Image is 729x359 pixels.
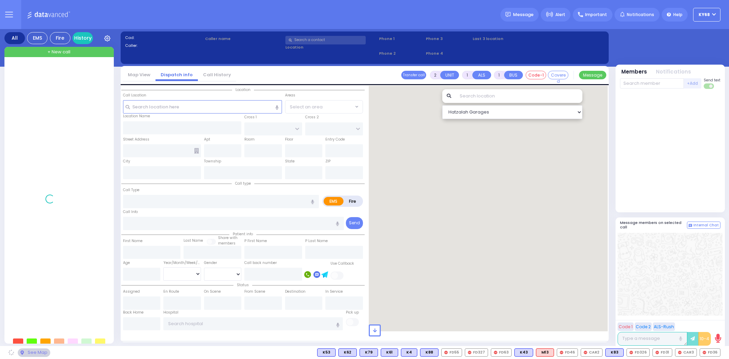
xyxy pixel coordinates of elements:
label: Call Location [123,93,146,98]
label: Use Callback [330,261,354,266]
div: K62 [338,348,357,357]
img: red-radio-icon.svg [678,351,681,354]
div: EMS [27,32,48,44]
div: BLS [401,348,417,357]
span: members [218,241,235,246]
label: Cad: [125,35,203,41]
div: FD63 [491,348,512,357]
img: red-radio-icon.svg [656,351,659,354]
label: First Name [123,238,143,244]
button: Internal Chat [687,222,720,229]
button: Transfer call [401,71,426,79]
label: Back Home [123,310,144,315]
div: BLS [605,348,624,357]
label: Destination [285,289,306,294]
div: K83 [605,348,624,357]
label: Areas [285,93,295,98]
div: FD326 [626,348,650,357]
span: Internal Chat [693,223,719,228]
div: M13 [536,348,554,357]
div: All [4,32,25,44]
div: K61 [381,348,398,357]
div: Fire [50,32,70,44]
div: FD327 [465,348,488,357]
label: Hospital [163,310,178,315]
div: FD36 [700,348,720,357]
img: red-radio-icon.svg [468,351,471,354]
button: BUS [504,71,523,79]
div: K4 [401,348,417,357]
img: Logo [27,10,72,19]
span: ky68 [699,12,710,18]
label: Turn off text [704,83,715,90]
h5: Message members on selected call [620,221,687,229]
button: Send [346,217,363,229]
button: ALS-Rush [653,322,675,331]
label: Township [204,159,221,164]
label: On Scene [204,289,221,294]
div: BLS [514,348,533,357]
label: Apt [204,137,210,142]
div: CAR2 [581,348,603,357]
div: K53 [317,348,336,357]
label: P First Name [244,238,267,244]
span: Important [585,12,607,18]
label: Last 3 location [473,36,538,42]
div: BLS [420,348,438,357]
label: En Route [163,289,179,294]
img: comment-alt.png [689,224,692,227]
label: Location Name [123,114,150,119]
a: Dispatch info [156,71,198,78]
span: + New call [48,49,70,55]
span: Send text [704,78,720,83]
span: Phone 1 [379,36,423,42]
label: P Last Name [305,238,328,244]
img: red-radio-icon.svg [703,351,706,354]
div: CAR3 [675,348,697,357]
label: Cross 2 [305,115,319,120]
span: Alert [555,12,565,18]
span: Phone 3 [426,36,470,42]
div: BLS [338,348,357,357]
label: Entry Code [325,137,345,142]
img: red-radio-icon.svg [444,351,448,354]
div: K88 [420,348,438,357]
button: Notifications [656,68,691,76]
label: Call Info [123,209,138,215]
label: Room [244,137,255,142]
input: Search a contact [285,36,366,44]
img: red-radio-icon.svg [560,351,563,354]
a: Map View [123,71,156,78]
small: Share with [218,235,238,240]
label: Call back number [244,260,277,266]
img: red-radio-icon.svg [584,351,587,354]
div: Year/Month/Week/Day [163,260,201,266]
button: UNIT [440,71,459,79]
label: State [285,159,295,164]
div: See map [18,348,50,357]
label: EMS [324,197,343,205]
span: Call type [232,181,254,186]
label: Age [123,260,130,266]
label: Last Name [184,238,203,243]
button: Code 1 [618,322,634,331]
button: ky68 [693,8,720,22]
label: Fire [343,197,362,205]
div: BLS [381,348,398,357]
input: Search location [455,89,582,103]
input: Search location here [123,100,282,113]
span: Phone 2 [379,51,423,56]
div: BLS [317,348,336,357]
label: Call Type [123,187,139,193]
label: Assigned [123,289,140,294]
button: Covered [548,71,568,79]
span: Status [233,282,252,288]
label: Caller: [125,43,203,49]
label: City [123,159,130,164]
span: Location [232,87,254,92]
div: FD55 [441,348,462,357]
div: K43 [514,348,533,357]
span: Patient info [229,231,256,237]
label: Cross 1 [244,115,257,120]
button: Code 2 [635,322,652,331]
